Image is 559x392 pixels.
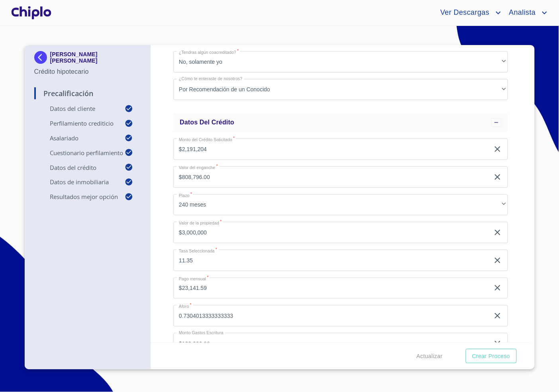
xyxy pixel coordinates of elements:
button: clear input [493,144,502,154]
button: Actualizar [414,349,446,364]
p: Datos del cliente [34,104,125,112]
button: clear input [493,228,502,237]
p: Crédito hipotecario [34,67,141,77]
p: Datos del Crédito [34,163,125,171]
div: Datos del Crédito [173,113,508,132]
button: clear input [493,256,502,265]
img: Docupass spot blue [34,51,50,64]
button: account of current user [434,6,503,19]
div: No, solamente yo [173,51,508,73]
button: Crear Proceso [466,349,516,364]
div: [PERSON_NAME] [PERSON_NAME] [34,51,141,67]
button: account of current user [503,6,549,19]
p: Perfilamiento crediticio [34,119,125,127]
button: clear input [493,283,502,293]
p: Asalariado [34,134,125,142]
p: Datos de Inmobiliaria [34,178,125,186]
div: 240 meses [173,194,508,216]
span: Analista [503,6,540,19]
p: Precalificación [34,89,141,98]
button: clear input [493,339,502,349]
button: clear input [493,172,502,182]
p: Cuestionario perfilamiento [34,149,125,157]
span: Crear Proceso [472,351,510,361]
p: Resultados Mejor Opción [34,193,125,201]
span: Actualizar [417,351,443,361]
div: Por Recomendación de un Conocido [173,79,508,100]
span: Ver Descargas [434,6,493,19]
p: [PERSON_NAME] [PERSON_NAME] [50,51,141,64]
span: Datos del Crédito [180,119,234,126]
button: clear input [493,311,502,321]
